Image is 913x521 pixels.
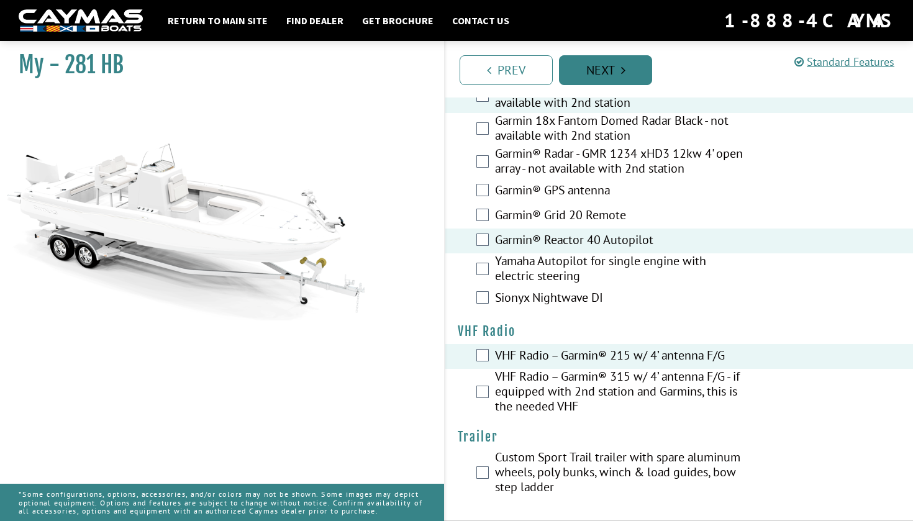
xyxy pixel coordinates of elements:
h4: VHF Radio [458,324,901,339]
h1: My - 281 HB [19,51,413,79]
label: Garmin® Reactor 40 Autopilot [495,232,746,250]
div: 1-888-4CAYMAS [724,7,894,34]
label: Garmin® Grid 20 Remote [495,207,746,225]
a: Find Dealer [280,12,350,29]
img: white-logo-c9c8dbefe5ff5ceceb0f0178aa75bf4bb51f6bca0971e226c86eb53dfe498488.png [19,9,143,32]
a: Get Brochure [356,12,440,29]
label: Custom Sport Trail trailer with spare aluminum wheels, poly bunks, winch & load guides, bow step ... [495,450,746,497]
a: Standard Features [794,55,894,69]
label: VHF Radio – Garmin® 315 w/ 4’ antenna F/G - if equipped with 2nd station and Garmins, this is the... [495,369,746,417]
label: Garmin® GPS antenna [495,183,746,201]
p: *Some configurations, options, accessories, and/or colors may not be shown. Some images may depic... [19,484,425,521]
a: Return to main site [161,12,274,29]
label: Garmin 18x Fantom Domed Radar Black - not available with 2nd station [495,113,746,146]
h4: Trailer [458,429,901,445]
a: Prev [460,55,553,85]
a: Next [559,55,652,85]
label: Sionyx Nightwave DI [495,290,746,308]
label: VHF Radio – Garmin® 215 w/ 4’ antenna F/G [495,348,746,366]
label: Garmin® Radar - GMR 1234 xHD3 12kw 4' open array - not available with 2nd station [495,146,746,179]
label: Yamaha Autopilot for single engine with electric steering [495,253,746,286]
a: Contact Us [446,12,516,29]
ul: Pagination [457,53,913,85]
